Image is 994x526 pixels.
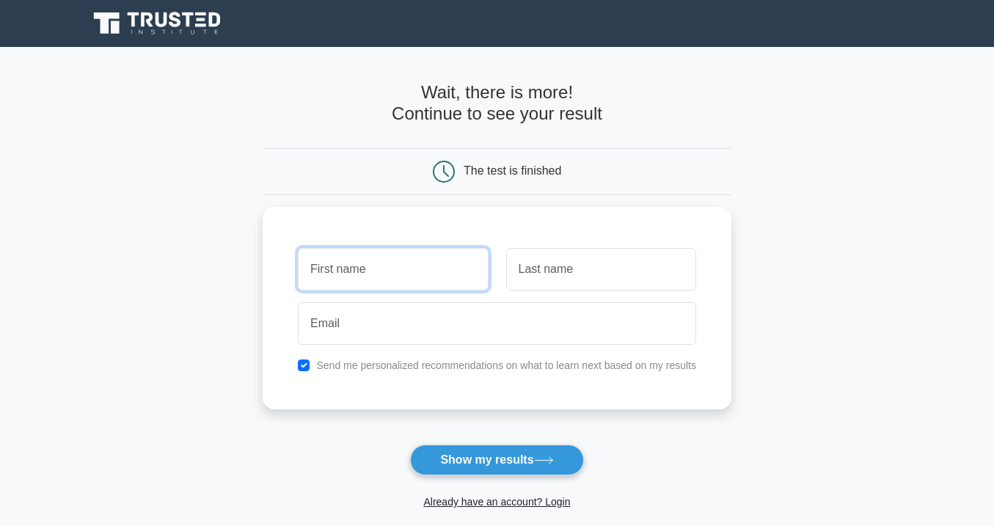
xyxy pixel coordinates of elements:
[298,248,488,291] input: First name
[410,445,583,475] button: Show my results
[263,82,731,125] h4: Wait, there is more! Continue to see your result
[316,359,696,371] label: Send me personalized recommendations on what to learn next based on my results
[506,248,696,291] input: Last name
[298,302,696,345] input: Email
[464,164,561,177] div: The test is finished
[423,496,570,508] a: Already have an account? Login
